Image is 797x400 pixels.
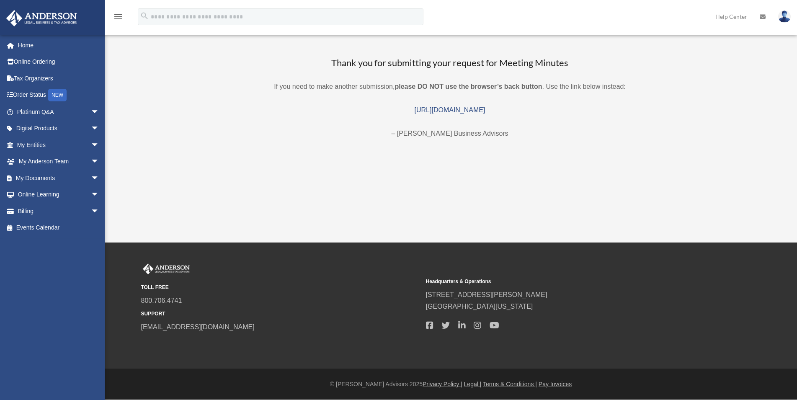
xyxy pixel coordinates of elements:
a: 800.706.4741 [141,297,182,304]
a: Online Learningarrow_drop_down [6,186,112,203]
a: Platinum Q&Aarrow_drop_down [6,103,112,120]
small: TOLL FREE [141,283,420,292]
img: Anderson Advisors Platinum Portal [141,263,191,274]
a: Tax Organizers [6,70,112,87]
div: © [PERSON_NAME] Advisors 2025 [105,379,797,390]
a: My Documentsarrow_drop_down [6,170,112,186]
img: User Pic [778,10,791,23]
span: arrow_drop_down [91,153,108,170]
a: Billingarrow_drop_down [6,203,112,219]
a: Pay Invoices [539,381,572,387]
a: Privacy Policy | [423,381,462,387]
span: arrow_drop_down [91,120,108,137]
a: Events Calendar [6,219,112,236]
a: Home [6,37,112,54]
span: arrow_drop_down [91,186,108,204]
div: NEW [48,89,67,101]
a: [URL][DOMAIN_NAME] [415,106,485,114]
a: Digital Productsarrow_drop_down [6,120,112,137]
i: search [140,11,149,21]
a: menu [113,15,123,22]
a: My Entitiesarrow_drop_down [6,137,112,153]
a: Order StatusNEW [6,87,112,104]
h3: Thank you for submitting your request for Meeting Minutes [137,57,763,70]
img: Anderson Advisors Platinum Portal [4,10,80,26]
small: Headquarters & Operations [426,277,705,286]
b: please DO NOT use the browser’s back button [395,83,542,90]
small: SUPPORT [141,310,420,318]
span: arrow_drop_down [91,203,108,220]
span: arrow_drop_down [91,137,108,154]
p: – [PERSON_NAME] Business Advisors [137,128,763,139]
a: My Anderson Teamarrow_drop_down [6,153,112,170]
a: Legal | [464,381,482,387]
a: [STREET_ADDRESS][PERSON_NAME] [426,291,547,298]
a: Online Ordering [6,54,112,70]
span: arrow_drop_down [91,170,108,187]
span: arrow_drop_down [91,103,108,121]
a: Terms & Conditions | [483,381,537,387]
p: If you need to make another submission, . Use the link below instead: [137,81,763,93]
a: [EMAIL_ADDRESS][DOMAIN_NAME] [141,323,255,330]
a: [GEOGRAPHIC_DATA][US_STATE] [426,303,533,310]
i: menu [113,12,123,22]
